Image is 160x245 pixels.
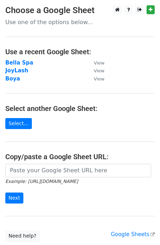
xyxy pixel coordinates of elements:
[5,76,20,82] a: Boya
[5,18,155,26] p: Use one of the options below...
[5,179,78,184] small: Example: [URL][DOMAIN_NAME]
[87,76,104,82] a: View
[5,5,155,16] h3: Choose a Google Sheet
[5,104,155,113] h4: Select another Google Sheet:
[87,67,104,74] a: View
[87,60,104,66] a: View
[94,76,104,82] small: View
[5,230,40,241] a: Need help?
[5,60,33,66] a: Bella Spa
[5,67,28,74] a: JoyLash
[111,231,155,238] a: Google Sheets
[94,60,104,66] small: View
[5,164,151,177] input: Paste your Google Sheet URL here
[5,152,155,161] h4: Copy/paste a Google Sheet URL:
[5,193,23,204] input: Next
[5,48,155,56] h4: Use a recent Google Sheet:
[5,118,32,129] a: Select...
[94,68,104,73] small: View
